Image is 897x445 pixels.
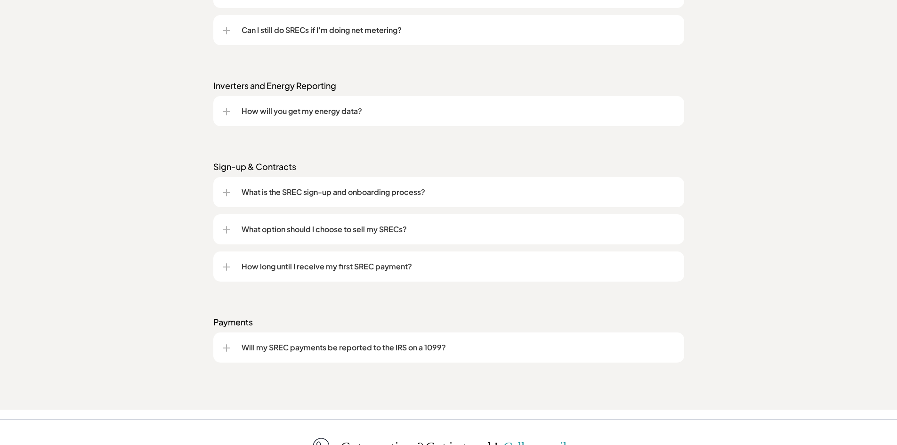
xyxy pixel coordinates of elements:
[242,24,675,36] p: Can I still do SRECs if I'm doing net metering?
[242,105,675,117] p: How will you get my energy data?
[242,261,675,272] p: How long until I receive my first SREC payment?
[242,186,675,198] p: What is the SREC sign-up and onboarding process?
[213,80,684,91] p: Inverters and Energy Reporting
[242,224,675,235] p: What option should I choose to sell my SRECs?
[213,161,684,172] p: Sign-up & Contracts
[213,316,684,328] p: Payments
[242,342,675,353] p: Will my SREC payments be reported to the IRS on a 1099?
